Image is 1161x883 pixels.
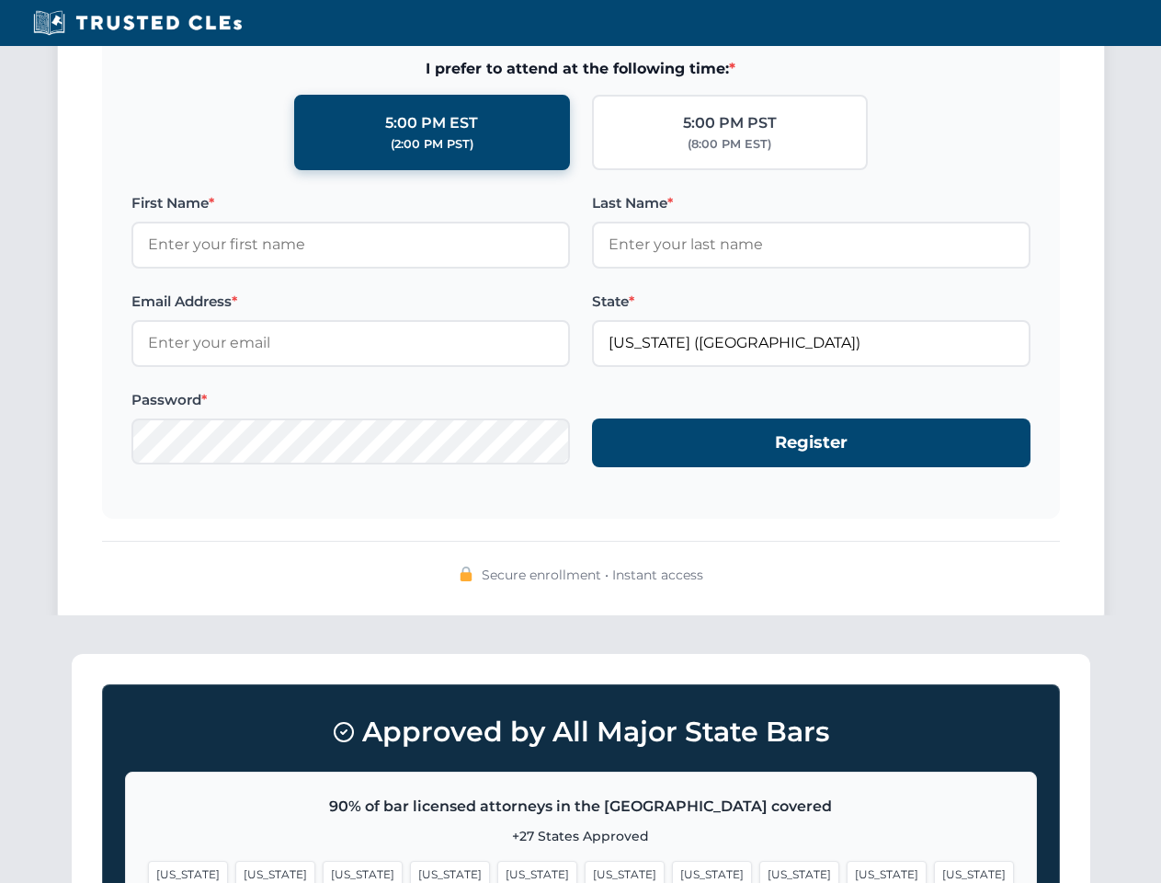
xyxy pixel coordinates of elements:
[592,291,1030,313] label: State
[131,57,1030,81] span: I prefer to attend at the following time:
[148,795,1014,819] p: 90% of bar licensed attorneys in the [GEOGRAPHIC_DATA] covered
[391,135,473,154] div: (2:00 PM PST)
[148,826,1014,846] p: +27 States Approved
[592,419,1030,467] button: Register
[125,707,1037,757] h3: Approved by All Major State Bars
[592,192,1030,214] label: Last Name
[131,389,570,411] label: Password
[131,320,570,366] input: Enter your email
[592,222,1030,268] input: Enter your last name
[459,567,473,581] img: 🔒
[592,320,1030,366] input: Florida (FL)
[131,291,570,313] label: Email Address
[688,135,771,154] div: (8:00 PM EST)
[683,111,777,135] div: 5:00 PM PST
[131,222,570,268] input: Enter your first name
[482,565,703,585] span: Secure enrollment • Instant access
[131,192,570,214] label: First Name
[28,9,247,37] img: Trusted CLEs
[385,111,478,135] div: 5:00 PM EST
